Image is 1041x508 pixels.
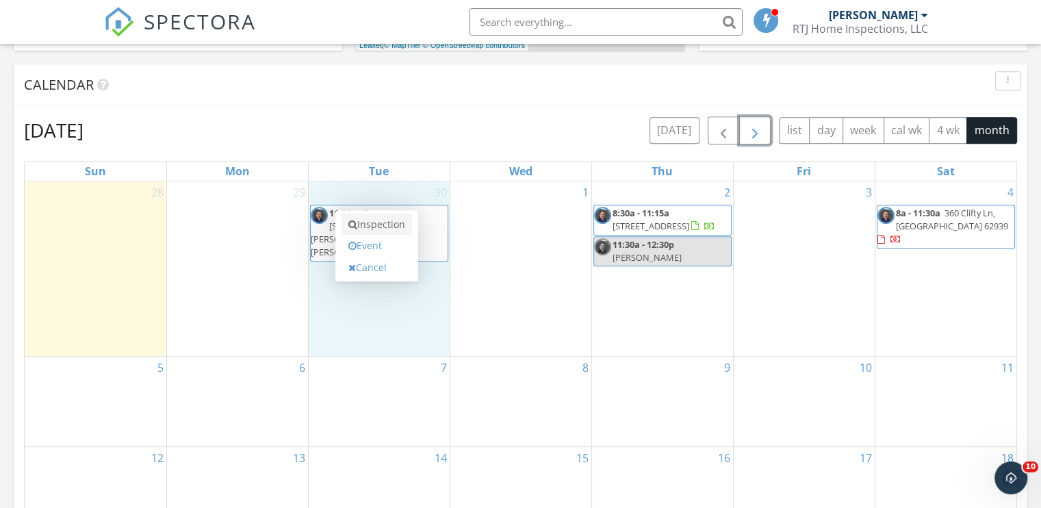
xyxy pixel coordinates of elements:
a: © OpenStreetMap contributors [423,41,525,49]
a: 8:30a - 11:15a [STREET_ADDRESS] [593,205,732,236]
span: 10 [1023,461,1038,472]
span: Calendar [24,75,94,94]
td: Go to October 2, 2025 [591,181,733,357]
span: 11:30a - 12:30p [613,238,674,251]
td: Go to October 11, 2025 [875,356,1016,447]
td: Go to October 9, 2025 [591,356,733,447]
button: Next month [739,116,771,144]
button: [DATE] [650,117,699,144]
a: Thursday [649,162,676,181]
a: Wednesday [506,162,535,181]
span: [STREET_ADDRESS][PERSON_NAME][PERSON_NAME] [311,220,406,258]
span: 8:30a - 11:15a [613,207,669,219]
span: SPECTORA [144,7,256,36]
a: Monday [222,162,253,181]
a: Go to October 4, 2025 [1005,181,1016,203]
img: jo.jpg [311,207,328,224]
a: Inspection [342,214,412,236]
a: Go to October 17, 2025 [857,447,875,469]
a: Leaflet [359,41,382,49]
a: Saturday [934,162,958,181]
a: Go to October 8, 2025 [580,357,591,379]
a: Go to October 11, 2025 [999,357,1016,379]
a: Go to October 15, 2025 [574,447,591,469]
div: [PERSON_NAME] [829,8,918,22]
button: cal wk [884,117,930,144]
a: Go to October 12, 2025 [149,447,166,469]
td: Go to October 6, 2025 [166,356,308,447]
td: Go to October 4, 2025 [875,181,1016,357]
button: list [779,117,810,144]
h2: [DATE] [24,116,83,144]
button: month [966,117,1017,144]
a: Go to October 10, 2025 [857,357,875,379]
button: week [843,117,884,144]
span: 11:30a - 3p [329,207,374,219]
span: 8a - 11:30a [896,207,940,219]
button: Previous month [708,116,740,144]
a: Go to October 9, 2025 [721,357,733,379]
a: Tuesday [366,162,391,181]
a: 8a - 11:30a 360 Clifty Ln, [GEOGRAPHIC_DATA] 62939 [877,205,1016,249]
div: | [356,40,528,51]
a: 11:30a - 3p [STREET_ADDRESS][PERSON_NAME][PERSON_NAME] [311,207,406,259]
a: Go to October 13, 2025 [290,447,308,469]
td: Go to October 5, 2025 [25,356,166,447]
a: 8:30a - 11:15a [STREET_ADDRESS] [613,207,715,232]
a: Go to October 6, 2025 [296,357,308,379]
a: © MapTiler [384,41,421,49]
span: 360 Clifty Ln, [GEOGRAPHIC_DATA] 62939 [896,207,1008,232]
a: Go to October 5, 2025 [155,357,166,379]
a: 11:30a - 3p [STREET_ADDRESS][PERSON_NAME][PERSON_NAME] [310,205,448,262]
a: Go to September 28, 2025 [149,181,166,203]
td: Go to October 1, 2025 [450,181,591,357]
td: Go to October 10, 2025 [733,356,875,447]
a: Go to October 3, 2025 [863,181,875,203]
a: SPECTORA [104,18,256,47]
a: Friday [794,162,814,181]
a: Go to October 2, 2025 [721,181,733,203]
a: Go to October 16, 2025 [715,447,733,469]
a: Go to October 1, 2025 [580,181,591,203]
input: Search everything... [469,8,743,36]
td: Go to September 29, 2025 [166,181,308,357]
img: The Best Home Inspection Software - Spectora [104,7,134,37]
a: Go to October 18, 2025 [999,447,1016,469]
a: Go to October 14, 2025 [432,447,450,469]
div: RTJ Home Inspections, LLC [793,22,928,36]
td: Go to October 3, 2025 [733,181,875,357]
img: jo.jpg [594,207,611,224]
button: 4 wk [929,117,967,144]
a: Go to September 29, 2025 [290,181,308,203]
button: day [809,117,843,144]
a: Sunday [82,162,109,181]
img: jo.jpg [877,207,895,224]
a: 8a - 11:30a 360 Clifty Ln, [GEOGRAPHIC_DATA] 62939 [877,207,1008,245]
td: Go to September 28, 2025 [25,181,166,357]
td: Go to October 8, 2025 [450,356,591,447]
iframe: Intercom live chat [994,461,1027,494]
span: [STREET_ADDRESS] [613,220,689,232]
td: Go to September 30, 2025 [308,181,450,357]
img: jo.jpg [594,238,611,255]
a: Go to October 7, 2025 [438,357,450,379]
a: Cancel [342,257,412,279]
td: Go to October 7, 2025 [308,356,450,447]
a: Event [342,235,412,257]
span: [PERSON_NAME] [613,251,682,264]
